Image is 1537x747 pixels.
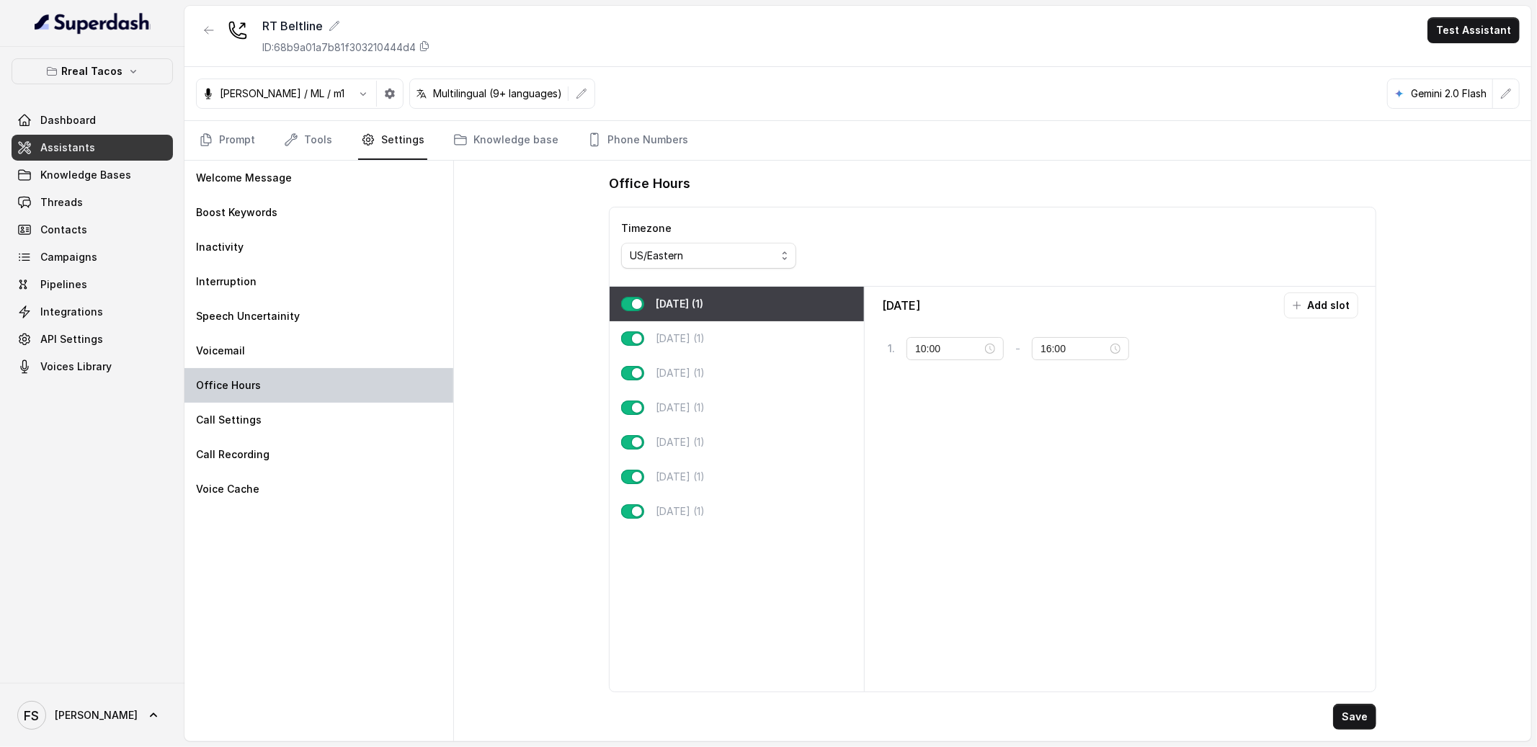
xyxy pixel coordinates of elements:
a: Voices Library [12,354,173,380]
p: [PERSON_NAME] / ML / m1 [220,86,344,101]
span: Pipelines [40,277,87,292]
span: Contacts [40,223,87,237]
p: [DATE] (1) [656,366,705,380]
p: Call Settings [196,413,262,427]
button: US/Eastern [621,243,796,269]
p: ID: 68b9a01a7b81f303210444d4 [262,40,416,55]
p: 1 . [888,341,895,356]
p: [DATE] (1) [656,435,705,449]
text: FS [24,708,40,723]
p: Interruption [196,274,257,289]
button: Rreal Tacos [12,58,173,84]
a: Prompt [196,121,258,160]
a: Assistants [12,135,173,161]
p: - [1015,340,1020,357]
nav: Tabs [196,121,1520,160]
button: Save [1333,704,1376,730]
button: Test Assistant [1427,17,1520,43]
span: [PERSON_NAME] [55,708,138,723]
svg: google logo [1394,88,1405,99]
a: Knowledge base [450,121,561,160]
div: RT Beltline [262,17,430,35]
input: Select time [915,341,982,357]
h1: Office Hours [609,172,690,195]
p: Multilingual (9+ languages) [433,86,562,101]
button: Add slot [1284,292,1358,318]
a: Campaigns [12,244,173,270]
p: [DATE] [882,297,920,314]
a: [PERSON_NAME] [12,695,173,735]
p: Speech Uncertainity [196,309,300,323]
a: Pipelines [12,272,173,298]
p: Welcome Message [196,171,292,185]
a: Contacts [12,217,173,243]
a: Threads [12,189,173,215]
a: Knowledge Bases [12,162,173,188]
span: Campaigns [40,250,97,264]
p: Voicemail [196,344,245,358]
a: Phone Numbers [584,121,691,160]
span: API Settings [40,332,103,346]
span: Dashboard [40,113,96,128]
p: [DATE] (1) [656,297,703,311]
a: Dashboard [12,107,173,133]
p: [DATE] (1) [656,401,705,415]
p: Rreal Tacos [62,63,123,80]
a: Settings [358,121,427,160]
p: Call Recording [196,447,269,462]
img: light.svg [35,12,151,35]
p: Voice Cache [196,482,259,496]
p: Inactivity [196,240,244,254]
a: Tools [281,121,335,160]
span: Integrations [40,305,103,319]
span: Knowledge Bases [40,168,131,182]
a: API Settings [12,326,173,352]
p: [DATE] (1) [656,331,705,346]
a: Integrations [12,299,173,325]
p: Gemini 2.0 Flash [1411,86,1487,101]
p: [DATE] (1) [656,504,705,519]
p: Office Hours [196,378,261,393]
div: US/Eastern [630,247,776,264]
input: Select time [1041,341,1108,357]
span: Voices Library [40,359,112,374]
span: Threads [40,195,83,210]
span: Assistants [40,140,95,155]
p: Boost Keywords [196,205,277,220]
label: Timezone [621,222,672,234]
p: [DATE] (1) [656,470,705,484]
